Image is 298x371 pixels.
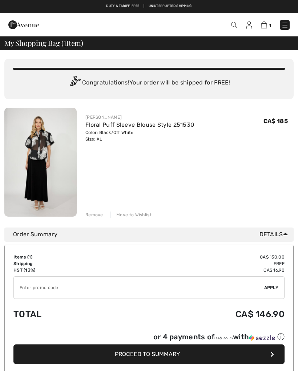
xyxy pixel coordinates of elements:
[85,212,103,218] div: Remove
[214,336,233,340] span: CA$ 36.73
[110,212,152,218] div: Move to Wishlist
[13,332,285,344] div: or 4 payments ofCA$ 36.73withSezzle Click to learn more about Sezzle
[13,344,285,364] button: Proceed to Summary
[115,351,180,358] span: Proceed to Summary
[8,17,39,32] img: 1ère Avenue
[112,302,285,327] td: CA$ 146.90
[85,114,194,121] div: [PERSON_NAME]
[261,20,271,29] a: 1
[259,230,291,239] span: Details
[64,38,66,47] span: 1
[4,108,77,217] img: Floral Puff Sleeve Blouse Style 251530
[13,76,285,90] div: Congratulations! Your order will be shipped for FREE!
[264,284,279,291] span: Apply
[112,254,285,260] td: CA$ 130.00
[85,121,194,128] a: Floral Puff Sleeve Blouse Style 251530
[85,129,194,142] div: Color: Black/Off White Size: XL
[14,277,264,299] input: Promo code
[29,254,31,260] span: 1
[231,22,237,28] img: Search
[4,39,83,47] span: My Shopping Bag ( Item)
[263,118,288,125] span: CA$ 185
[13,267,112,273] td: HST (13%)
[13,230,291,239] div: Order Summary
[269,23,271,28] span: 1
[13,302,112,327] td: Total
[13,260,112,267] td: Shipping
[8,21,39,28] a: 1ère Avenue
[112,267,285,273] td: CA$ 16.90
[112,260,285,267] td: Free
[249,335,275,341] img: Sezzle
[261,21,267,28] img: Shopping Bag
[281,21,289,29] img: Menu
[153,332,285,342] div: or 4 payments of with
[68,76,82,90] img: Congratulation2.svg
[13,254,112,260] td: Items ( )
[246,21,252,29] img: My Info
